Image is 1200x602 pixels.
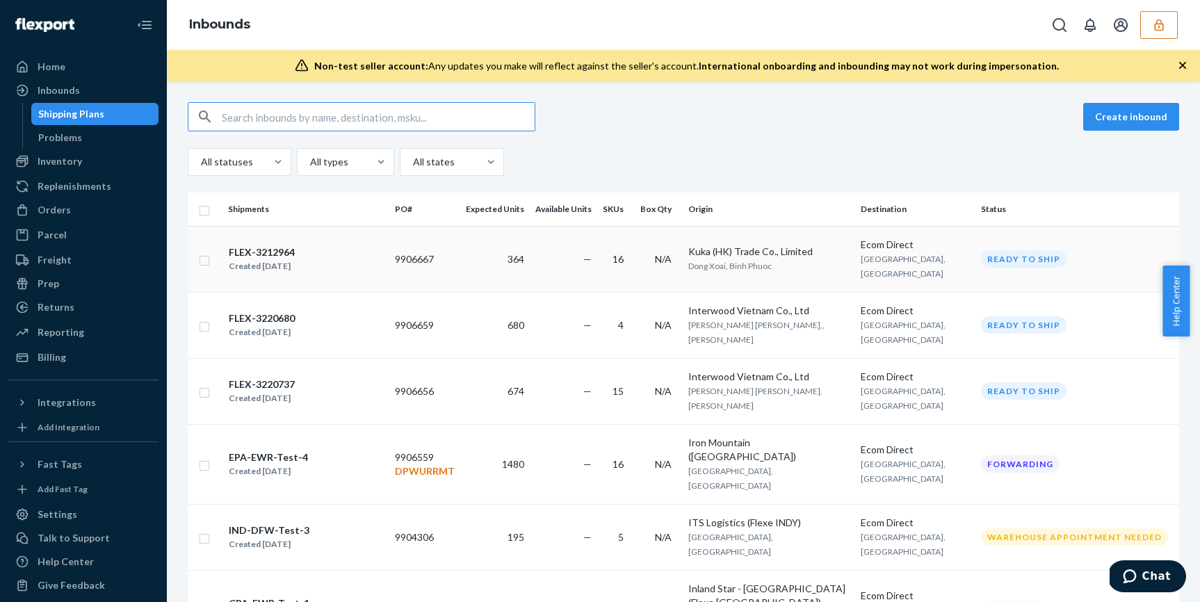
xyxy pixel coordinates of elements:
[389,504,460,570] td: 9904306
[583,458,592,470] span: —
[38,277,59,291] div: Prep
[31,103,159,125] a: Shipping Plans
[688,370,850,384] div: Interwood Vietnam Co., Ltd
[981,455,1060,473] div: Forwarding
[38,350,66,364] div: Billing
[683,193,855,226] th: Origin
[583,531,592,543] span: —
[699,60,1059,72] span: International onboarding and inbounding may not work during impersonation.
[222,193,389,226] th: Shipments
[8,199,159,221] a: Orders
[38,396,96,409] div: Integrations
[38,203,71,217] div: Orders
[38,325,84,339] div: Reporting
[655,319,672,331] span: N/A
[861,238,970,252] div: Ecom Direct
[613,458,624,470] span: 16
[200,155,201,169] input: All statuses
[8,527,159,549] button: Talk to Support
[583,385,592,397] span: —
[389,226,460,292] td: 9906667
[229,450,308,464] div: EPA-EWR-Test-4
[855,193,975,226] th: Destination
[8,574,159,596] button: Give Feedback
[38,228,67,242] div: Parcel
[229,311,295,325] div: FLEX-3220680
[38,555,94,569] div: Help Center
[8,419,159,436] a: Add Integration
[8,296,159,318] a: Returns
[583,319,592,331] span: —
[1076,11,1104,39] button: Open notifications
[8,551,159,573] a: Help Center
[688,261,772,271] span: Dong Xoai, Binh Phuoc
[655,253,672,265] span: N/A
[613,385,624,397] span: 15
[688,304,850,318] div: Interwood Vietnam Co., Ltd
[1083,103,1179,131] button: Create inbound
[38,131,82,145] div: Problems
[389,424,460,504] td: 9906559
[38,60,65,74] div: Home
[1107,11,1135,39] button: Open account menu
[38,107,104,121] div: Shipping Plans
[229,523,309,537] div: IND-DFW-Test-3
[229,537,309,551] div: Created [DATE]
[8,481,159,498] a: Add Fast Tag
[508,385,524,397] span: 674
[178,5,261,45] ol: breadcrumbs
[655,458,672,470] span: N/A
[229,464,308,478] div: Created [DATE]
[460,193,530,226] th: Expected Units
[229,391,295,405] div: Created [DATE]
[583,253,592,265] span: —
[314,59,1059,73] div: Any updates you make will reflect against the seller's account.
[15,18,74,32] img: Flexport logo
[8,272,159,295] a: Prep
[189,17,250,32] a: Inbounds
[508,253,524,265] span: 364
[1110,560,1186,595] iframe: Opens a widget where you can chat to one of our agents
[508,319,524,331] span: 680
[389,358,460,424] td: 9906656
[229,259,295,273] div: Created [DATE]
[8,79,159,101] a: Inbounds
[314,60,428,72] span: Non-test seller account:
[38,421,99,433] div: Add Integration
[981,250,1067,268] div: Ready to ship
[861,459,946,484] span: [GEOGRAPHIC_DATA], [GEOGRAPHIC_DATA]
[8,453,159,475] button: Fast Tags
[688,320,825,345] span: [PERSON_NAME] [PERSON_NAME],, [PERSON_NAME]
[412,155,413,169] input: All states
[38,578,105,592] div: Give Feedback
[8,346,159,368] a: Billing
[229,245,295,259] div: FLEX-3212964
[508,531,524,543] span: 195
[38,300,74,314] div: Returns
[38,253,72,267] div: Freight
[861,386,946,411] span: [GEOGRAPHIC_DATA], [GEOGRAPHIC_DATA]
[389,193,460,226] th: PO#
[975,193,1179,226] th: Status
[395,464,455,478] p: DPWURRMT
[8,175,159,197] a: Replenishments
[38,179,111,193] div: Replenishments
[861,304,970,318] div: Ecom Direct
[861,443,970,457] div: Ecom Direct
[38,483,88,495] div: Add Fast Tag
[8,224,159,246] a: Parcel
[688,245,850,259] div: Kuka (HK) Trade Co., Limited
[981,316,1067,334] div: Ready to ship
[861,516,970,530] div: Ecom Direct
[861,532,946,557] span: [GEOGRAPHIC_DATA], [GEOGRAPHIC_DATA]
[389,292,460,358] td: 9906659
[688,516,850,530] div: ITS Logistics (Flexe INDY)
[1046,11,1073,39] button: Open Search Box
[613,253,624,265] span: 16
[618,531,624,543] span: 5
[38,507,77,521] div: Settings
[1162,266,1190,336] button: Help Center
[981,382,1067,400] div: Ready to ship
